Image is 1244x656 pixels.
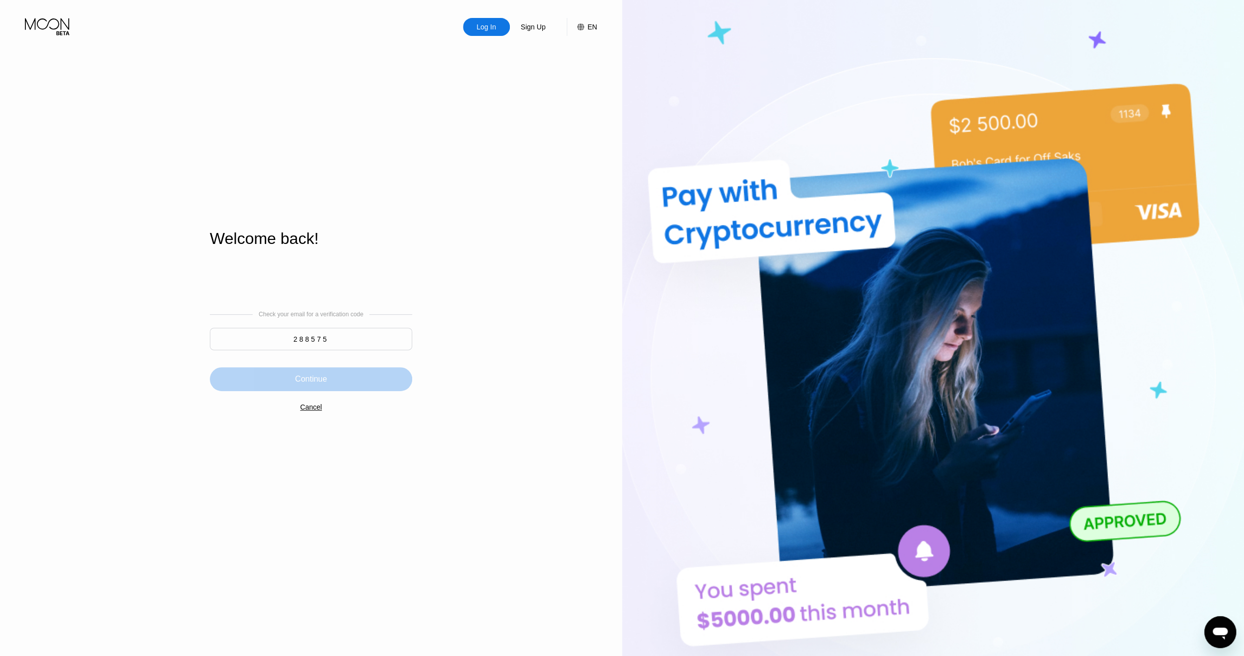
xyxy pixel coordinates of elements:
div: Continue [210,367,412,391]
div: Check your email for a verification code [259,311,363,318]
div: Log In [463,18,510,36]
iframe: Button to launch messaging window [1204,616,1236,648]
div: Cancel [300,403,322,411]
div: Continue [295,374,327,384]
div: EN [567,18,597,36]
div: EN [588,23,597,31]
div: Log In [475,22,497,32]
input: 000000 [210,328,412,350]
div: Welcome back! [210,229,412,248]
div: Sign Up [510,18,557,36]
div: Sign Up [520,22,547,32]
